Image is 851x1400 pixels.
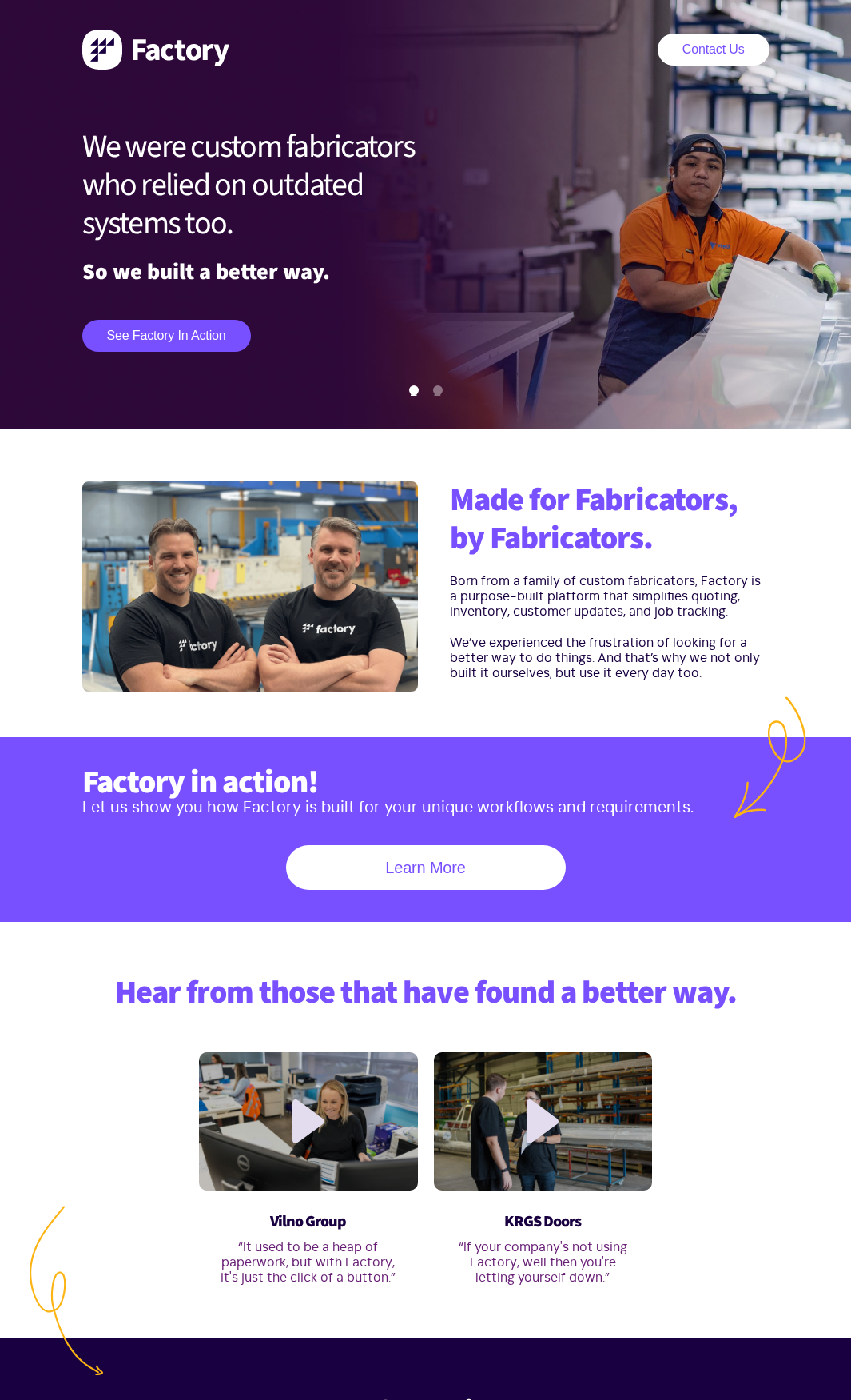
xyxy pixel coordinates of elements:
p: “If your company's not using Factory, well then you're letting yourself down.” [453,1240,633,1286]
h2: Hear from those that have found a better way. [82,974,769,1012]
h1: We were custom fabricators who relied on outdated systems too. [82,128,458,243]
p: So we built a better way. [82,265,458,280]
h2: Factory in action! [82,764,769,802]
a: Contact Us [658,34,769,66]
a: Learn More [286,845,566,890]
p: We’ve experienced the frustration of looking for a better way to do things. And that’s why we not... [450,636,769,681]
p: Let us show you how Factory is built for your unique workflows and requirements. [82,798,769,817]
p: Born from a family of custom fabricators, Factory is a purpose-built platform that simplifies quo... [450,574,769,620]
img: Factory [82,30,229,70]
button: 2 of 2 [433,385,443,395]
h2: Made for Fabricators, by Fabricators. [450,481,769,558]
a: See Factory in action [82,320,251,352]
button: 1 of 2 [409,385,419,395]
iframe: Chat Widget [771,1323,851,1400]
p: “It used to be a heap of paperwork, but with Factory, it's just the click of a button.” [218,1240,398,1286]
h3: Vilno Group [218,1212,398,1231]
h3: KRGS Doors [453,1212,633,1231]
